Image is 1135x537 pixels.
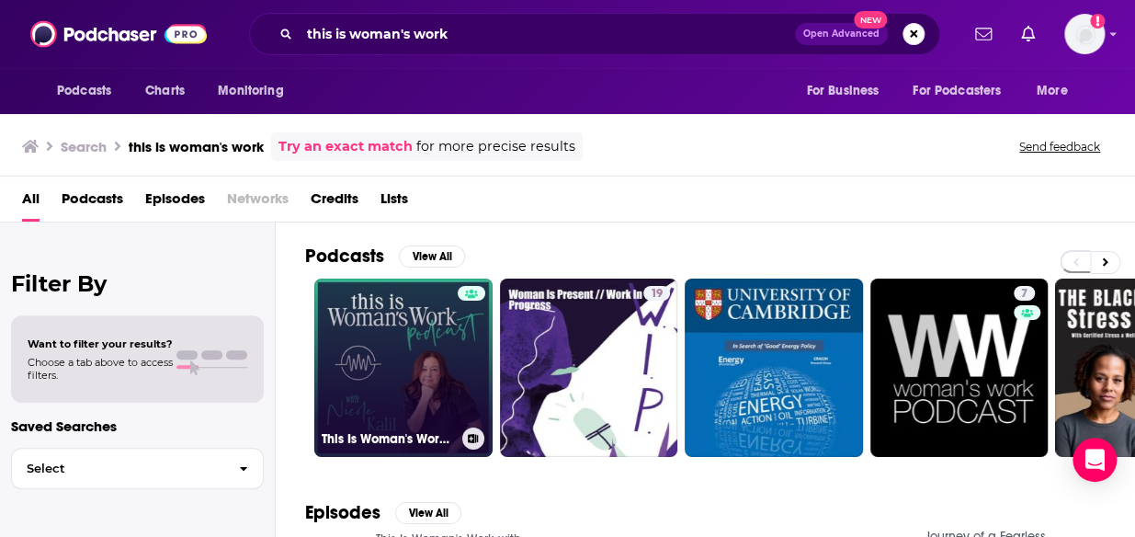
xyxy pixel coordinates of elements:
[311,184,358,222] a: Credits
[227,184,289,222] span: Networks
[44,74,135,109] button: open menu
[57,78,111,104] span: Podcasts
[249,13,940,55] div: Search podcasts, credits, & more...
[1014,18,1042,50] a: Show notifications dropdown
[854,11,887,29] span: New
[22,184,40,222] a: All
[129,138,264,155] h3: this is woman's work
[651,285,663,303] span: 19
[305,245,465,268] a: PodcastsView All
[1073,438,1117,482] div: Open Intercom Messenger
[1014,286,1035,301] a: 7
[300,19,795,49] input: Search podcasts, credits, & more...
[870,279,1049,457] a: 7
[1014,139,1106,154] button: Send feedback
[28,356,173,382] span: Choose a tab above to access filters.
[145,78,185,104] span: Charts
[28,337,173,350] span: Want to filter your results?
[1021,285,1027,303] span: 7
[901,74,1027,109] button: open menu
[145,184,205,222] a: Episodes
[395,502,461,524] button: View All
[795,23,888,45] button: Open AdvancedNew
[380,184,408,222] a: Lists
[30,17,207,51] img: Podchaser - Follow, Share and Rate Podcasts
[62,184,123,222] a: Podcasts
[305,501,380,524] h2: Episodes
[1024,74,1091,109] button: open menu
[278,136,413,157] a: Try an exact match
[314,279,493,457] a: This Is Woman's Work with [PERSON_NAME]
[416,136,575,157] span: for more precise results
[133,74,196,109] a: Charts
[305,501,461,524] a: EpisodesView All
[218,78,283,104] span: Monitoring
[1064,14,1105,54] span: Logged in as megcassidy
[399,246,465,268] button: View All
[1064,14,1105,54] img: User Profile
[806,78,879,104] span: For Business
[1037,78,1068,104] span: More
[643,286,670,301] a: 19
[1064,14,1105,54] button: Show profile menu
[793,74,902,109] button: open menu
[305,245,384,268] h2: Podcasts
[913,78,1001,104] span: For Podcasters
[322,431,455,447] h3: This Is Woman's Work with [PERSON_NAME]
[12,463,224,474] span: Select
[11,448,264,489] button: Select
[968,18,999,50] a: Show notifications dropdown
[803,29,880,39] span: Open Advanced
[1090,14,1105,29] svg: Add a profile image
[11,270,264,297] h2: Filter By
[11,417,264,435] p: Saved Searches
[500,279,678,457] a: 19
[61,138,107,155] h3: Search
[205,74,307,109] button: open menu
